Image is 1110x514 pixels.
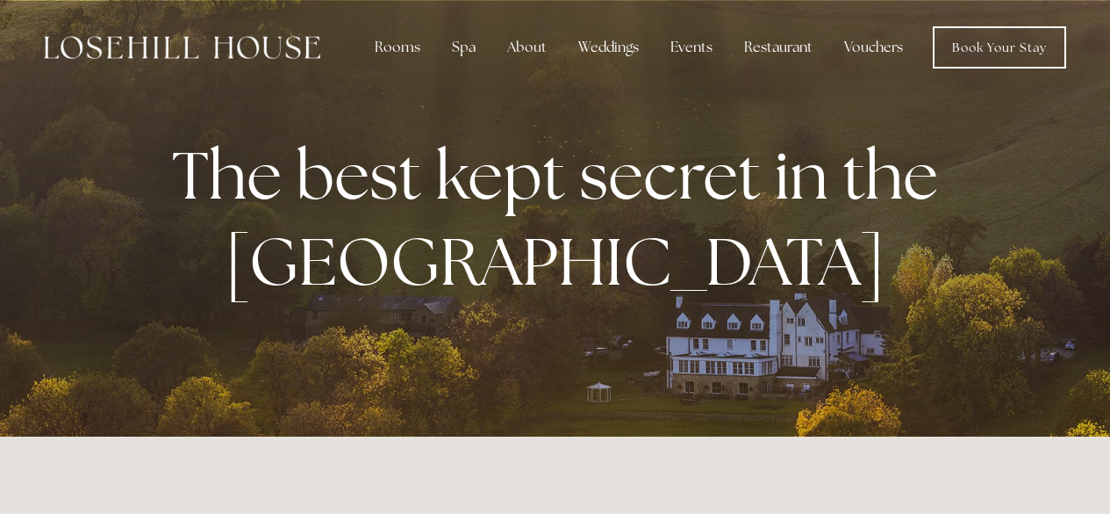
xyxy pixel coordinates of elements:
[830,30,917,65] a: Vouchers
[493,30,561,65] div: About
[730,30,827,65] div: Restaurant
[172,132,952,304] strong: The best kept secret in the [GEOGRAPHIC_DATA]
[933,26,1066,69] a: Book Your Stay
[656,30,727,65] div: Events
[361,30,434,65] div: Rooms
[564,30,653,65] div: Weddings
[44,36,320,59] img: Losehill House
[438,30,490,65] div: Spa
